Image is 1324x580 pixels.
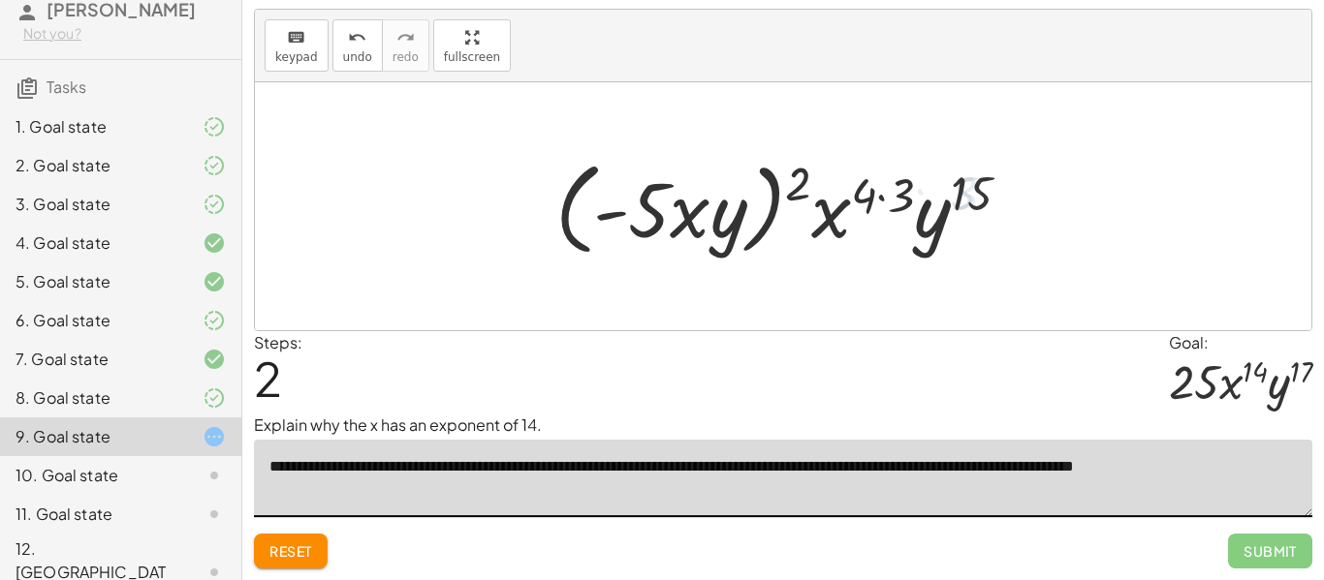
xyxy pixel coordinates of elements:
i: Task finished and part of it marked as correct. [203,154,226,177]
label: Steps: [254,332,302,352]
button: Reset [254,534,328,568]
i: Task started. [203,425,226,448]
i: Task finished and part of it marked as correct. [203,115,226,138]
span: keypad [275,50,318,64]
div: 9. Goal state [16,425,172,448]
div: 3. Goal state [16,193,172,216]
div: 6. Goal state [16,309,172,332]
div: 1. Goal state [16,115,172,138]
i: keyboard [287,26,305,49]
div: Not you? [23,24,226,44]
div: 2. Goal state [16,154,172,177]
button: keyboardkeypad [265,19,329,72]
i: redo [396,26,415,49]
i: Task finished and correct. [203,348,226,371]
i: Task not started. [203,464,226,487]
span: Tasks [47,76,86,97]
span: Reset [269,542,312,560]
i: Task finished and part of it marked as correct. [203,309,226,332]
i: Task not started. [203,503,226,526]
p: Explain why the x has an exponent of 14. [254,413,1312,437]
div: 10. Goal state [16,464,172,487]
i: undo [348,26,366,49]
i: Task finished and part of it marked as correct. [203,193,226,216]
div: 4. Goal state [16,231,172,255]
i: Task finished and part of it marked as correct. [203,386,226,410]
span: fullscreen [444,50,500,64]
div: 8. Goal state [16,386,172,410]
span: redo [393,50,419,64]
div: 7. Goal state [16,348,172,371]
span: undo [343,50,372,64]
i: Task finished and correct. [203,270,226,293]
div: 11. Goal state [16,503,172,526]
div: Goal: [1169,331,1312,354]
span: 2 [254,349,282,408]
i: Task finished and correct. [203,231,226,255]
button: redoredo [382,19,429,72]
div: 5. Goal state [16,270,172,293]
button: undoundo [332,19,383,72]
button: fullscreen [433,19,511,72]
